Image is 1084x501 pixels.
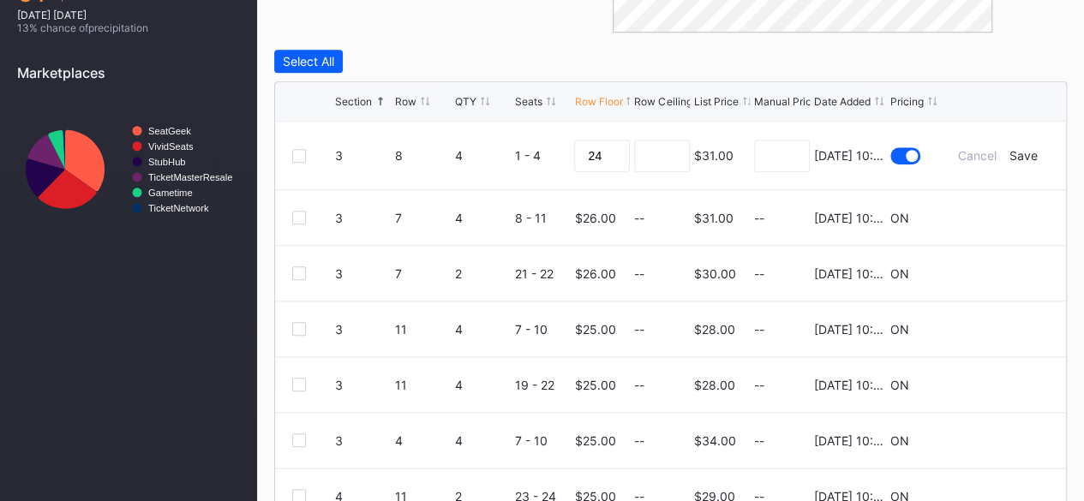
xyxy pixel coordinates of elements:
div: 3 [335,322,391,337]
div: Date Added [814,95,871,108]
div: 7 - 10 [515,322,571,337]
div: $26.00 [574,211,615,225]
div: 13 % chance of precipitation [17,21,240,34]
div: $28.00 [694,378,735,392]
div: 11 [395,378,451,392]
div: [DATE] 10:19AM [814,211,886,225]
div: -- [754,211,810,225]
div: -- [634,266,644,281]
div: 4 [455,211,511,225]
div: $25.00 [574,433,615,448]
div: Pricing [890,95,924,108]
div: -- [634,322,644,337]
div: Manual Price [754,95,817,108]
div: 3 [335,266,391,281]
text: TicketNetwork [148,203,209,213]
div: $31.00 [694,148,734,163]
div: QTY [455,95,476,108]
div: 4 [455,322,511,337]
div: Row [395,95,416,108]
div: ON [890,433,909,448]
div: [DATE] 10:19AM [814,378,886,392]
div: 11 [395,322,451,337]
div: [DATE] 10:19AM [814,148,886,163]
div: 1 - 4 [515,148,571,163]
div: 8 [395,148,451,163]
div: 3 [335,378,391,392]
div: -- [754,266,810,281]
button: Select All [274,50,343,73]
div: 21 - 22 [515,266,571,281]
div: $25.00 [574,378,615,392]
div: Section [335,95,372,108]
div: $34.00 [694,433,736,448]
text: Gametime [148,188,193,198]
div: Row Floor [574,95,622,108]
text: TicketMasterResale [148,172,232,182]
div: Seats [515,95,542,108]
div: 4 [395,433,451,448]
div: 4 [455,148,511,163]
div: $30.00 [694,266,736,281]
div: 19 - 22 [515,378,571,392]
div: Row Ceiling [634,95,692,108]
div: [DATE] [DATE] [17,9,240,21]
div: $31.00 [694,211,734,225]
div: 2 [455,266,511,281]
div: 4 [455,433,511,448]
div: 3 [335,433,391,448]
div: 3 [335,211,391,225]
div: [DATE] 10:19AM [814,433,886,448]
div: -- [634,433,644,448]
text: SeatGeek [148,126,191,136]
div: 3 [335,148,391,163]
text: VividSeats [148,141,194,152]
div: List Price [694,95,739,108]
div: -- [754,378,810,392]
div: -- [754,322,810,337]
div: Cancel [958,148,997,163]
div: ON [890,322,909,337]
div: [DATE] 10:19AM [814,322,886,337]
text: StubHub [148,157,186,167]
div: [DATE] 10:19AM [814,266,886,281]
div: ON [890,211,909,225]
div: 7 - 10 [515,433,571,448]
div: ON [890,266,909,281]
div: -- [634,378,644,392]
div: 7 [395,266,451,281]
div: 8 - 11 [515,211,571,225]
div: -- [634,211,644,225]
div: $25.00 [574,322,615,337]
div: 7 [395,211,451,225]
div: $28.00 [694,322,735,337]
div: Select All [283,54,334,69]
svg: Chart title [17,94,240,244]
div: Marketplaces [17,64,240,81]
div: $26.00 [574,266,615,281]
div: -- [754,433,810,448]
div: ON [890,378,909,392]
div: Save [1009,148,1038,163]
div: 4 [455,378,511,392]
